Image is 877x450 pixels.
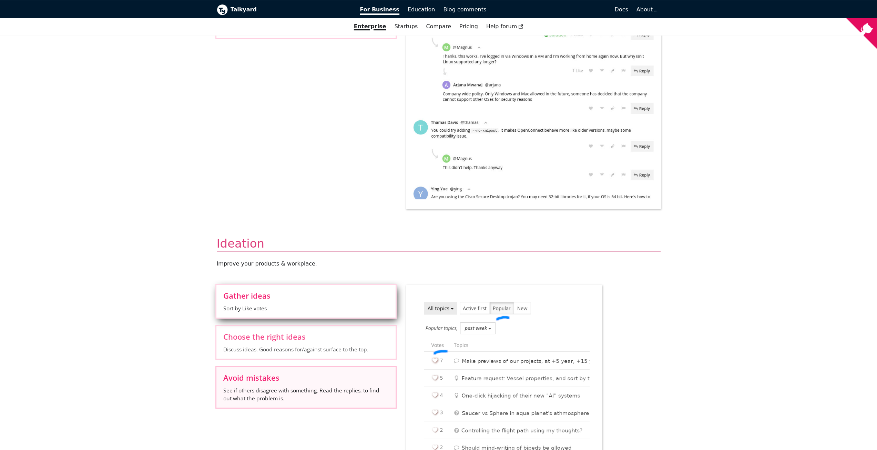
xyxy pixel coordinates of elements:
a: Blog comments [439,4,490,16]
a: About [636,6,656,13]
span: See if others disagree with something. Read the replies, to find out what the problem is. [223,387,389,402]
a: Compare [426,23,451,30]
span: Help forum [486,23,523,30]
h2: Ideation [217,236,661,252]
span: Choose the right ideas [223,333,389,340]
a: Education [404,4,439,16]
a: Talkyard logoTalkyard [217,4,350,15]
span: Sort by Like votes [223,304,389,312]
span: Discuss ideas. Good reasons for/against surface to the top. [223,346,389,353]
a: Help forum [482,21,528,32]
span: Education [408,6,435,13]
span: Docs [614,6,628,13]
a: Startups [390,21,422,32]
b: Talkyard [231,5,350,14]
a: For Business [356,4,404,16]
span: For Business [360,6,399,15]
span: Gather ideas [223,292,389,299]
p: Improve your products & workplace . [217,260,661,268]
a: Pricing [455,21,482,32]
span: Blog comments [443,6,486,13]
a: Docs [490,4,632,16]
span: Avoid mistakes [223,374,389,381]
a: Enterprise [350,21,390,32]
img: Talkyard logo [217,4,228,15]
